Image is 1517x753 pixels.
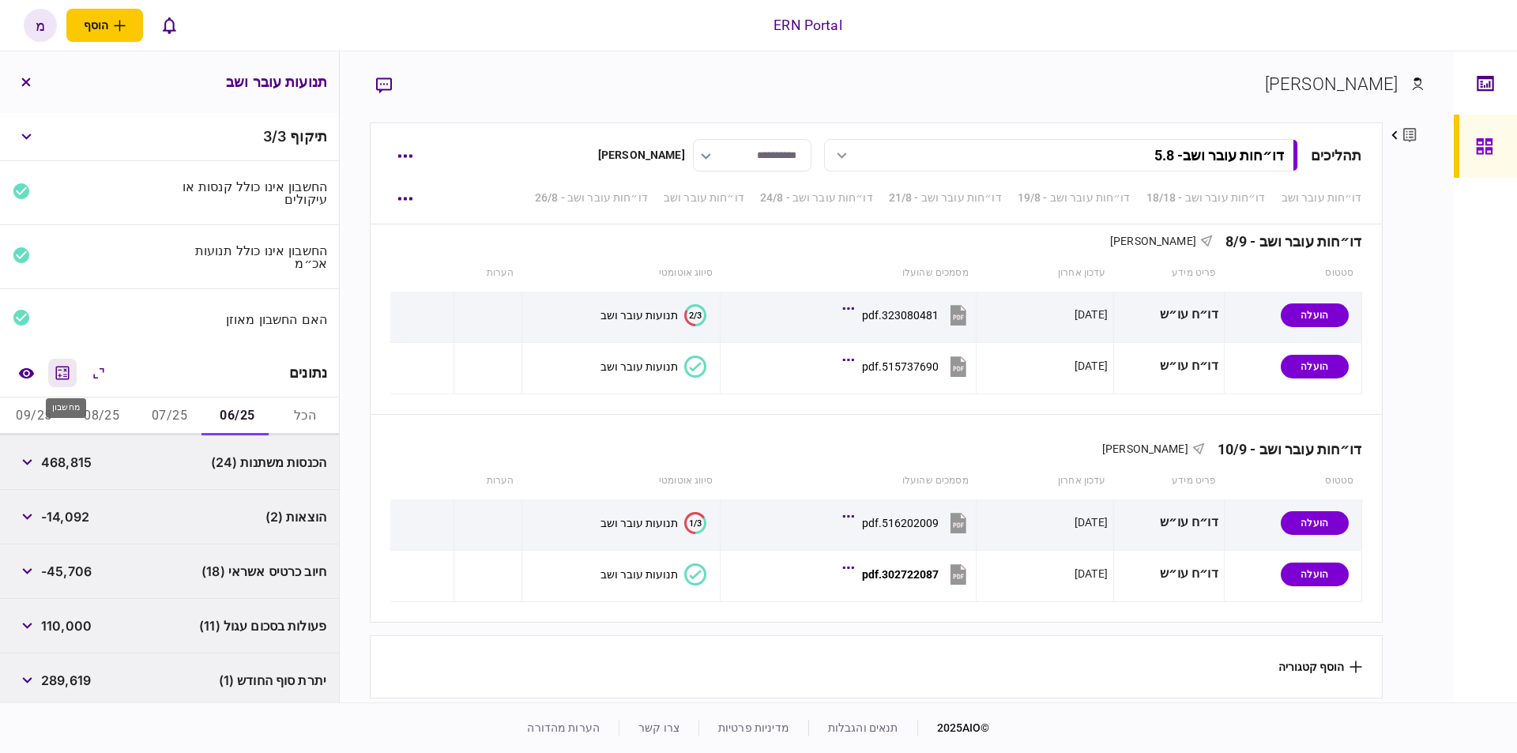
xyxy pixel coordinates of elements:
th: מסמכים שהועלו [721,463,977,499]
span: -14,092 [41,507,89,526]
span: פעולות בסכום עגול (11) [199,616,326,635]
div: דו״חות עובר ושב - 8/9 [1213,233,1362,250]
th: הערות [454,255,521,292]
a: דו״חות עובר ושב [1282,190,1362,206]
a: הערות מהדורה [527,721,600,734]
button: הרחב\כווץ הכל [85,359,113,387]
div: תנועות עובר ושב [600,517,678,529]
a: דו״חות עובר ושב - 19/8 [1018,190,1131,206]
div: האם החשבון מאוזן [176,313,328,326]
span: הוצאות (2) [265,507,326,526]
div: [PERSON_NAME] [1265,71,1398,97]
th: סטטוס [1224,463,1361,499]
a: השוואה למסמך [12,359,40,387]
span: תיקוף [290,128,327,145]
div: דו״ח עו״ש [1120,556,1218,592]
div: [DATE] [1075,307,1108,322]
span: [PERSON_NAME] [1110,235,1196,247]
a: מדיניות פרטיות [718,721,789,734]
a: דו״חות עובר ושב - 26/8 [535,190,648,206]
th: פריט מידע [1113,255,1224,292]
div: דו״ח עו״ש [1120,348,1218,384]
span: יתרת סוף החודש (1) [219,671,326,690]
th: מסמכים שהועלו [721,255,977,292]
div: [DATE] [1075,358,1108,374]
button: 516202009.pdf [846,505,970,540]
button: 06/25 [203,397,271,435]
button: פתח רשימת התראות [152,9,186,42]
div: 516202009.pdf [862,517,939,529]
div: נתונים [289,365,327,381]
div: דו״חות עובר ושב - 5.8 [1154,147,1284,164]
div: תנועות עובר ושב [600,309,678,322]
div: הועלה [1281,355,1349,378]
a: דו״חות עובר ושב [664,190,744,206]
button: תנועות עובר ושב [600,563,706,585]
span: 468,815 [41,453,92,472]
button: מ [24,9,57,42]
div: תנועות עובר ושב [600,360,678,373]
th: סיווג אוטומטי [522,463,721,499]
button: 323080481.pdf [846,297,970,333]
div: 323080481.pdf [862,309,939,322]
div: הועלה [1281,303,1349,327]
th: עדכון אחרון [977,463,1114,499]
div: 515737690.pdf [862,360,939,373]
div: תנועות עובר ושב [600,568,678,581]
a: דו״חות עובר ושב - 21/8 [889,190,1002,206]
a: צרו קשר [638,721,679,734]
div: דו״חות עובר ושב - 10/9 [1205,441,1362,457]
div: [DATE] [1075,514,1108,530]
div: הועלה [1281,563,1349,586]
button: 2/3תנועות עובר ושב [600,304,706,326]
div: הועלה [1281,511,1349,535]
a: דו״חות עובר ושב - 18/18 [1146,190,1266,206]
button: 07/25 [136,397,204,435]
span: הכנסות משתנות (24) [211,453,326,472]
th: סיווג אוטומטי [522,255,721,292]
a: דו״חות עובר ושב - 24/8 [760,190,873,206]
th: סטטוס [1224,255,1361,292]
button: 08/25 [68,397,136,435]
div: [DATE] [1075,566,1108,582]
button: דו״חות עובר ושב- 5.8 [824,139,1298,171]
div: © 2025 AIO [917,720,990,736]
div: 302722087.pdf [862,568,939,581]
text: 1/3 [689,518,702,528]
button: 1/3תנועות עובר ושב [600,512,706,534]
span: חיוב כרטיס אשראי (18) [201,562,326,581]
button: 515737690.pdf [846,348,970,384]
span: -45,706 [41,562,92,581]
div: מחשבון [46,398,86,418]
th: עדכון אחרון [977,255,1114,292]
button: הכל [271,397,339,435]
span: [PERSON_NAME] [1102,442,1188,455]
div: החשבון אינו כולל קנסות או עיקולים [176,180,328,205]
div: [PERSON_NAME] [598,147,685,164]
button: מחשבון [48,359,77,387]
th: פריט מידע [1113,463,1224,499]
div: החשבון אינו כולל תנועות אכ״מ [176,244,328,269]
button: תנועות עובר ושב [600,356,706,378]
span: 110,000 [41,616,92,635]
div: דו״ח עו״ש [1120,505,1218,540]
span: 3 / 3 [263,128,286,145]
div: תהליכים [1311,145,1362,166]
text: 2/3 [689,310,702,320]
span: 289,619 [41,671,91,690]
h3: תנועות עובר ושב [226,75,327,89]
button: הוסף קטגוריה [1278,661,1362,673]
button: פתח תפריט להוספת לקוח [66,9,143,42]
div: דו״ח עו״ש [1120,297,1218,333]
a: תנאים והגבלות [828,721,898,734]
button: 302722087.pdf [846,556,970,592]
th: הערות [454,463,521,499]
div: ERN Portal [774,15,841,36]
